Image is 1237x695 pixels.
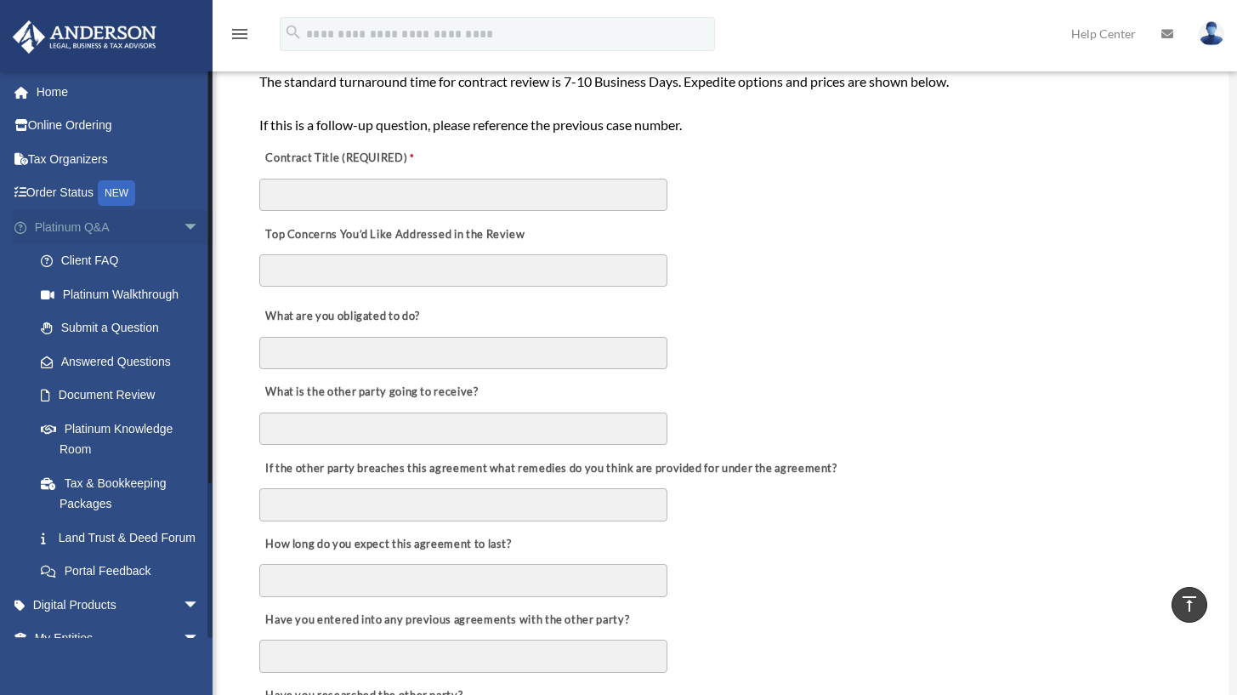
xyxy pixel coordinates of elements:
div: The standard turnaround time for contract review is 7-10 Business Days. Expedite options and pric... [259,71,1187,136]
a: vertical_align_top [1172,587,1207,623]
label: Have you entered into any previous agreements with the other party? [259,608,634,632]
label: Contract Title (REQUIRED) [259,147,429,171]
a: Online Ordering [12,109,225,143]
a: Tax Organizers [12,142,225,176]
a: Platinum Walkthrough [24,277,225,311]
a: menu [230,30,250,44]
a: Client FAQ [24,244,225,278]
a: Platinum Knowledge Room [24,412,225,466]
a: Home [12,75,225,109]
a: Portal Feedback [24,555,225,589]
a: Digital Productsarrow_drop_down [12,588,225,622]
label: What is the other party going to receive? [259,381,483,405]
a: My Entitiesarrow_drop_down [12,622,225,656]
i: vertical_align_top [1179,594,1200,614]
i: search [284,23,303,42]
a: Submit a Question [24,311,225,345]
label: What are you obligated to do? [259,305,429,329]
span: arrow_drop_down [183,622,217,657]
a: Answered Questions [24,345,225,379]
a: Land Trust & Deed Forum [24,521,225,555]
span: arrow_drop_down [183,210,217,245]
i: menu [230,24,250,44]
a: Platinum Q&Aarrow_drop_down [12,210,225,244]
label: How long do you expect this agreement to last? [259,533,516,556]
a: Order StatusNEW [12,176,225,211]
label: Top Concerns You’d Like Addressed in the Review [259,223,530,247]
img: Anderson Advisors Platinum Portal [8,20,162,54]
label: If the other party breaches this agreement what remedies do you think are provided for under the ... [259,457,842,481]
span: arrow_drop_down [183,588,217,623]
a: Tax & Bookkeeping Packages [24,466,225,521]
a: Document Review [24,379,217,413]
div: NEW [98,180,135,206]
img: User Pic [1199,21,1224,46]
